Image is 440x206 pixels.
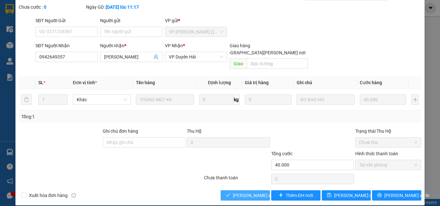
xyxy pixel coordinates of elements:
[230,43,250,48] span: Giao hàng
[271,190,320,201] button: plusThêm ĐH mới
[360,80,382,85] span: Cước hàng
[226,193,230,198] span: check
[72,193,76,198] span: info-circle
[245,80,269,85] span: Giá trị hàng
[26,192,70,199] span: Xuất hóa đơn hàng
[103,137,186,148] input: Ghi chú đơn hàng
[377,193,382,198] span: printer
[169,27,223,37] span: VP Trần Phú (Hàng)
[136,80,155,85] span: Tên hàng
[360,94,406,105] input: 0
[106,4,139,10] b: [DATE] lúc 11:17
[334,192,376,199] span: [PERSON_NAME] đổi
[355,151,398,156] label: Hình thức thanh toán
[35,42,98,49] div: SĐT Người Nhận
[294,76,357,89] th: Ghi chú
[73,80,97,85] span: Đơn vị tính
[44,4,46,10] b: 0
[286,192,313,199] span: Thêm ĐH mới
[372,190,421,201] button: printer[PERSON_NAME] và In
[86,4,152,11] div: Ngày GD:
[136,94,194,105] input: VD: Bàn, Ghế
[384,192,429,199] span: [PERSON_NAME] và In
[297,94,355,105] input: Ghi Chú
[208,80,231,85] span: Định lượng
[233,94,240,105] span: kg
[247,58,308,69] input: Dọc đường
[271,151,292,156] span: Tổng cước
[327,193,331,198] span: save
[165,17,227,24] div: VP gửi
[279,193,283,198] span: plus
[165,43,183,48] span: VP Nhận
[233,192,320,199] span: [PERSON_NAME] và [PERSON_NAME] hàng
[355,128,421,135] div: Trạng thái Thu Hộ
[230,58,247,69] span: Giao
[411,94,419,105] button: plus
[203,174,271,185] div: Chưa thanh toán
[169,52,223,62] span: VP Duyên Hải
[100,17,162,24] div: Người gửi
[187,129,202,134] span: Thu Hộ
[359,138,417,147] span: Chưa thu
[359,160,417,170] span: Tại văn phòng
[21,94,32,105] button: delete
[103,129,138,134] label: Ghi chú đơn hàng
[221,190,270,201] button: check[PERSON_NAME] và [PERSON_NAME] hàng
[153,54,158,59] span: user-add
[38,80,43,85] span: SL
[35,17,98,24] div: SĐT Người Gửi
[217,49,308,56] span: [GEOGRAPHIC_DATA][PERSON_NAME] nơi
[21,113,170,120] div: Tổng: 1
[245,94,291,105] input: 0
[100,42,162,49] div: Người nhận
[77,95,127,104] span: Khác
[19,4,85,11] div: Chưa cước :
[322,190,371,201] button: save[PERSON_NAME] đổi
